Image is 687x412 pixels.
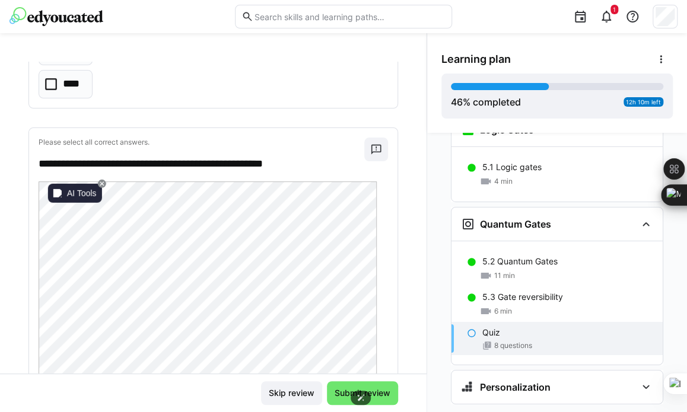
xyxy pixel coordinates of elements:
span: 8 questions [494,341,532,350]
p: 5.1 Logic gates [482,161,542,173]
span: 12h 10m left [626,98,661,106]
span: Learning plan [441,53,511,66]
p: 5.2 Quantum Gates [482,255,558,267]
p: Quiz [482,327,500,338]
span: 6 min [494,306,512,316]
span: Submit review [333,387,392,399]
span: 46 [451,96,463,108]
h3: Personalization [480,381,551,393]
input: Search skills and learning paths… [253,11,446,22]
button: Submit review [327,381,398,405]
p: 5.3 Gate reversibility [482,291,563,303]
h3: Quantum Gates [480,218,551,230]
button: Skip review [261,381,322,405]
span: 1 [613,6,616,13]
div: % completed [451,95,521,109]
p: Please select all correct answers. [39,138,364,147]
span: Skip review [267,387,316,399]
span: 4 min [494,177,513,186]
span: 11 min [494,271,515,280]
